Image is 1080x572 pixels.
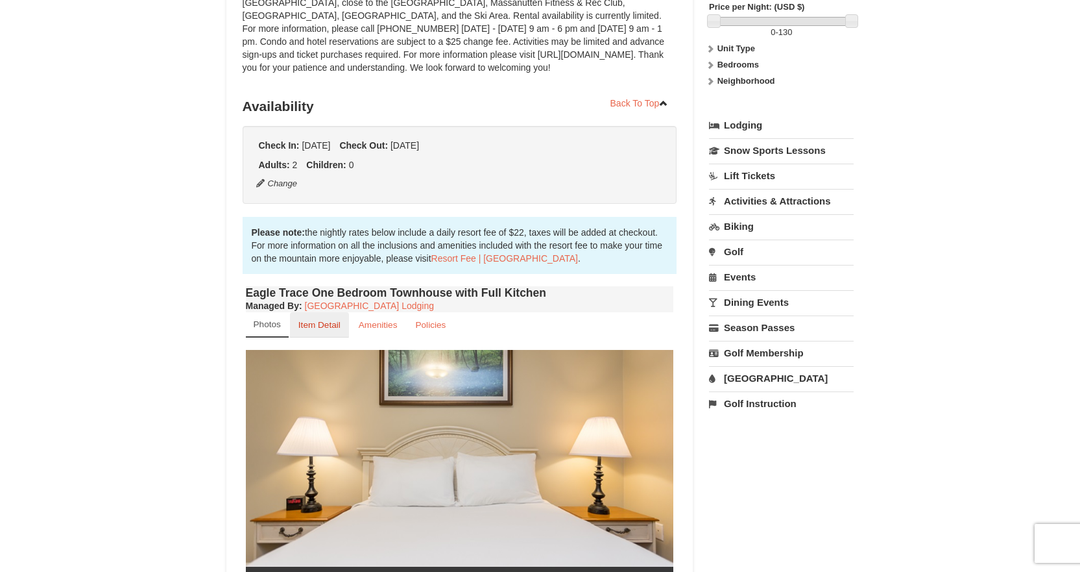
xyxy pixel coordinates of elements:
a: Back To Top [602,93,677,113]
small: Photos [254,319,281,329]
a: Golf Instruction [709,392,854,416]
a: Events [709,265,854,289]
div: the nightly rates below include a daily resort fee of $22, taxes will be added at checkout. For m... [243,217,677,274]
strong: Children: [306,160,346,170]
a: Resort Fee | [GEOGRAPHIC_DATA] [431,253,578,264]
button: Change [256,177,298,191]
strong: Please note: [252,227,305,238]
a: Dining Events [709,290,854,314]
strong: Unit Type [717,44,755,53]
span: 0 [771,27,775,37]
a: Lift Tickets [709,164,854,188]
small: Policies [415,320,446,330]
small: Item Detail [298,320,341,330]
span: [DATE] [390,140,419,151]
span: 2 [293,160,298,170]
span: Managed By [246,301,299,311]
a: [GEOGRAPHIC_DATA] [709,366,854,390]
a: Golf [709,240,854,264]
strong: : [246,301,302,311]
a: Item Detail [290,312,349,338]
small: Amenities [359,320,398,330]
strong: Price per Night: (USD $) [709,2,804,12]
a: Activities & Attractions [709,189,854,213]
span: 0 [349,160,354,170]
strong: Adults: [259,160,290,170]
a: Golf Membership [709,341,854,365]
a: Biking [709,214,854,238]
a: Photos [246,312,289,338]
a: Season Passes [709,316,854,340]
strong: Check In: [259,140,300,151]
a: Lodging [709,114,854,137]
span: [DATE] [302,140,330,151]
strong: Bedrooms [717,60,759,69]
a: Snow Sports Lessons [709,138,854,162]
strong: Check Out: [339,140,388,151]
strong: Neighborhood [717,76,775,86]
span: 130 [778,27,793,37]
a: Amenities [350,312,406,338]
label: - [709,26,854,39]
a: Policies [407,312,454,338]
a: [GEOGRAPHIC_DATA] Lodging [305,301,434,311]
h3: Availability [243,93,677,119]
h4: Eagle Trace One Bedroom Townhouse with Full Kitchen [246,286,674,299]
